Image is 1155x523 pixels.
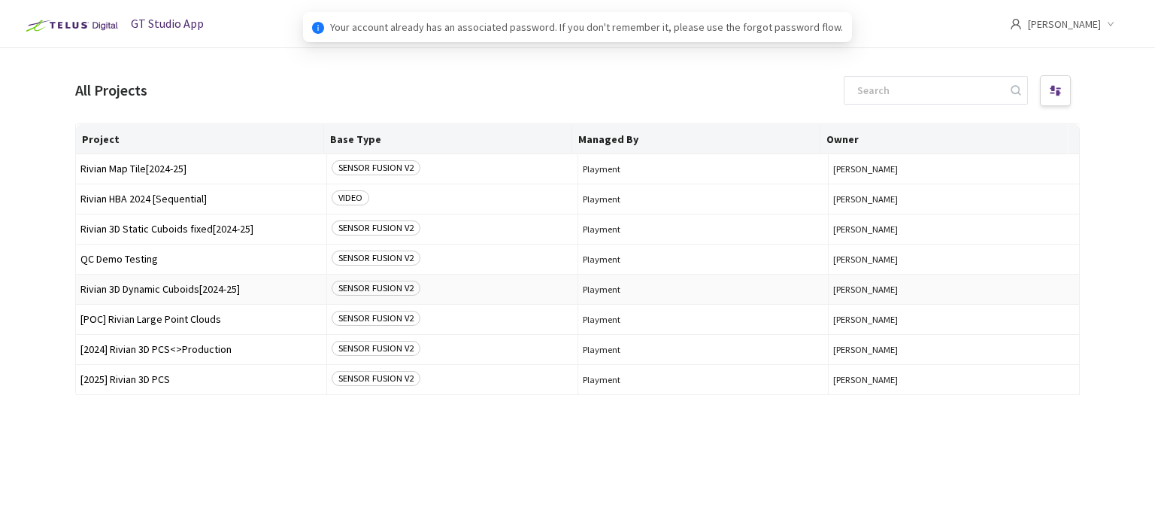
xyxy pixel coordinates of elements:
[80,284,322,295] span: Rivian 3D Dynamic Cuboids[2024-25]
[572,124,820,154] th: Managed By
[80,314,322,325] span: [POC] Rivian Large Point Clouds
[833,284,1075,295] button: [PERSON_NAME]
[833,344,1075,355] button: [PERSON_NAME]
[833,314,1075,325] button: [PERSON_NAME]
[76,124,324,154] th: Project
[332,251,420,266] span: SENSOR FUSION V2
[312,22,324,34] span: info-circle
[80,223,322,235] span: Rivian 3D Static Cuboids fixed[2024-25]
[75,78,147,102] div: All Projects
[583,193,824,205] span: Playment
[833,163,1075,175] button: [PERSON_NAME]
[332,311,420,326] span: SENSOR FUSION V2
[833,193,1075,205] button: [PERSON_NAME]
[583,163,824,175] span: Playment
[833,374,1075,385] button: [PERSON_NAME]
[833,254,1075,265] button: [PERSON_NAME]
[583,344,824,355] span: Playment
[332,220,420,236] span: SENSOR FUSION V2
[583,284,824,295] span: Playment
[1107,20,1114,28] span: down
[332,371,420,386] span: SENSOR FUSION V2
[583,254,824,265] span: Playment
[848,77,1008,104] input: Search
[80,344,322,355] span: [2024] Rivian 3D PCS<>Production
[332,160,420,175] span: SENSOR FUSION V2
[131,16,204,31] span: GT Studio App
[332,341,420,356] span: SENSOR FUSION V2
[583,223,824,235] span: Playment
[80,374,322,385] span: [2025] Rivian 3D PCS
[583,314,824,325] span: Playment
[332,190,369,205] span: VIDEO
[1010,18,1022,30] span: user
[18,14,123,38] img: Telus
[332,281,420,296] span: SENSOR FUSION V2
[80,254,322,265] span: QC Demo Testing
[833,223,1075,235] button: [PERSON_NAME]
[324,124,572,154] th: Base Type
[330,19,843,35] span: Your account already has an associated password. If you don't remember it, please use the forgot ...
[80,193,322,205] span: Rivian HBA 2024 [Sequential]
[820,124,1069,154] th: Owner
[583,374,824,385] span: Playment
[80,163,322,175] span: Rivian Map Tile[2024-25]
